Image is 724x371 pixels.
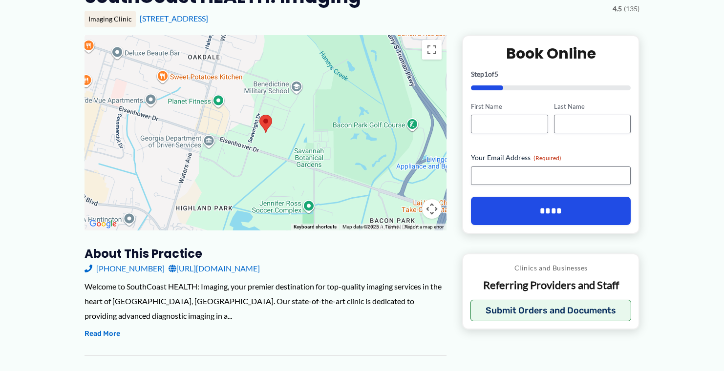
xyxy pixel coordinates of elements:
h3: About this practice [85,246,447,261]
label: Last Name [554,102,631,111]
span: (135) [624,2,639,15]
button: Read More [85,328,120,340]
a: [STREET_ADDRESS] [140,14,208,23]
div: Imaging Clinic [85,11,136,27]
a: Open this area in Google Maps (opens a new window) [87,218,119,230]
span: 5 [494,70,498,78]
button: Toggle fullscreen view [422,40,442,60]
a: Report a map error [405,224,444,229]
a: Terms (opens in new tab) [385,224,399,229]
span: 4.5 [613,2,622,15]
label: First Name [471,102,548,111]
a: [URL][DOMAIN_NAME] [169,261,260,276]
img: Google [87,218,119,230]
p: Clinics and Businesses [470,262,631,274]
button: Map camera controls [422,199,442,219]
div: Welcome to SouthCoast HEALTH: Imaging, your premier destination for top-quality imaging services ... [85,279,447,323]
label: Your Email Address [471,153,631,163]
button: Submit Orders and Documents [470,300,631,321]
span: Map data ©2025 [342,224,379,229]
button: Keyboard shortcuts [294,224,337,230]
a: [PHONE_NUMBER] [85,261,165,276]
span: (Required) [533,154,561,162]
h2: Book Online [471,44,631,63]
p: Step of [471,71,631,78]
span: 1 [484,70,488,78]
p: Referring Providers and Staff [470,278,631,292]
